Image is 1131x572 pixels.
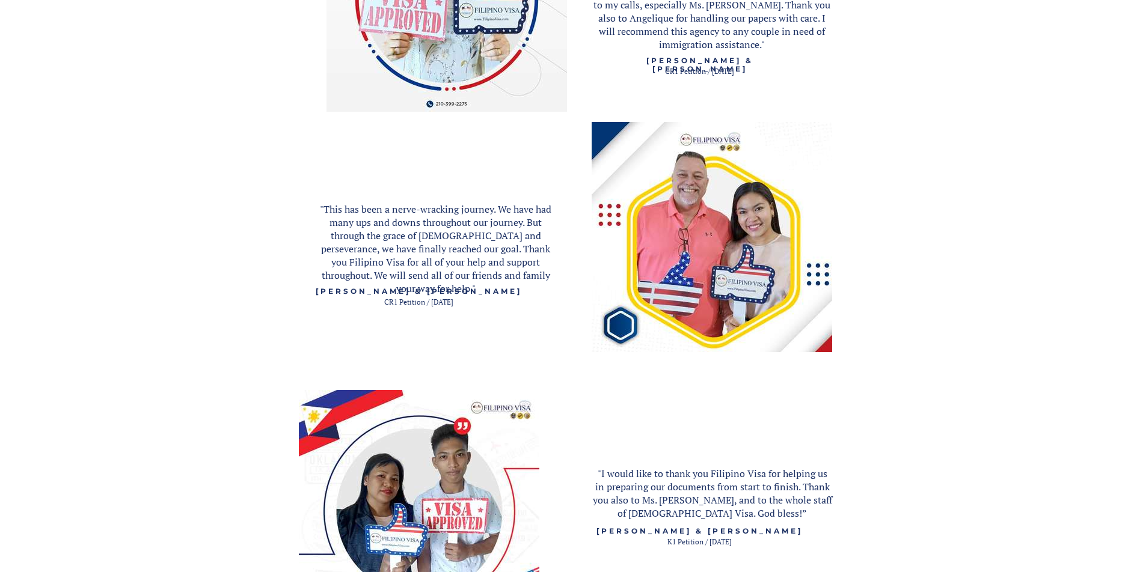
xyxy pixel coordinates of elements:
span: "I would like to thank you Filipino Visa for helping us in preparing our documents from start to ... [593,467,832,520]
span: [PERSON_NAME] & [PERSON_NAME] [596,526,803,535]
span: [PERSON_NAME] & [PERSON_NAME] [316,287,522,296]
span: "This has been a nerve-wracking journey. We have had many ups and downs throughout our journey. B... [320,202,551,295]
span: [PERSON_NAME] & [PERSON_NAME] [646,56,753,73]
span: CR1 Petition / [DATE] [384,297,453,306]
span: K1 Petition / [DATE] [667,537,732,546]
